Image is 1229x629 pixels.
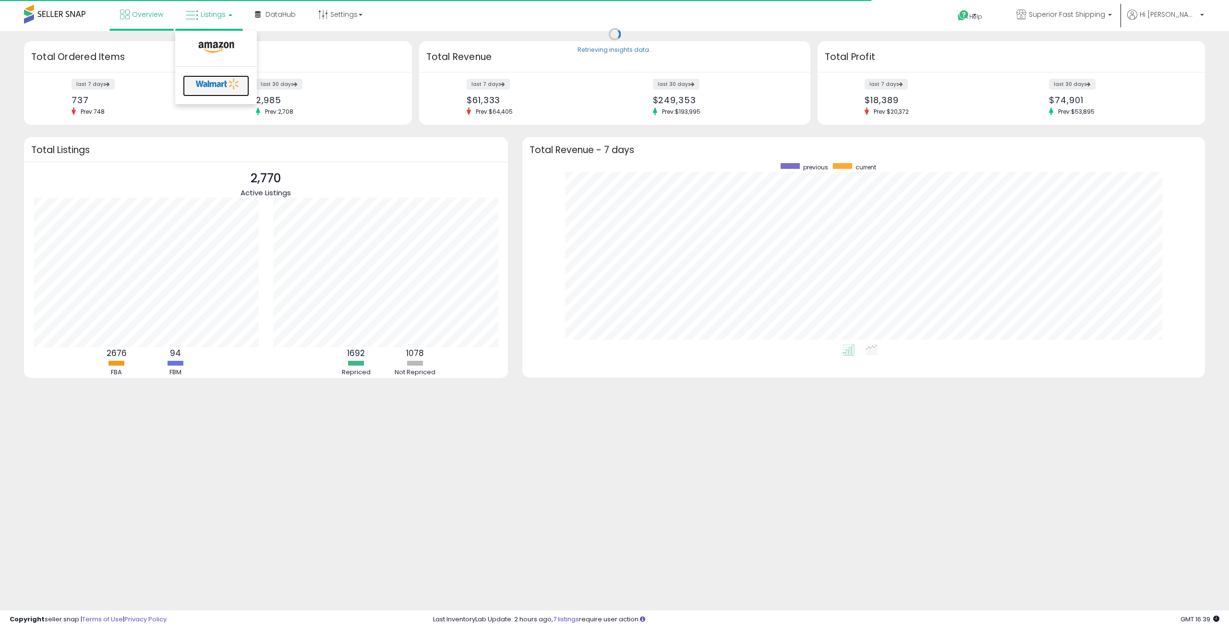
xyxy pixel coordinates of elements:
[31,50,405,64] h3: Total Ordered Items
[950,2,1001,31] a: Help
[256,95,395,105] div: 2,985
[260,107,298,116] span: Prev: 2,708
[1053,107,1099,116] span: Prev: $53,895
[467,79,510,90] label: last 7 days
[653,95,794,105] div: $249,353
[969,12,982,21] span: Help
[72,79,115,90] label: last 7 days
[147,368,205,377] div: FBM
[657,107,705,116] span: Prev: $193,995
[1049,79,1096,90] label: last 30 days
[76,107,109,116] span: Prev: 748
[201,10,226,19] span: Listings
[426,50,803,64] h3: Total Revenue
[865,95,1004,105] div: $18,389
[855,163,876,171] span: current
[241,169,291,188] p: 2,770
[132,10,163,19] span: Overview
[578,46,652,55] div: Retrieving insights data..
[170,347,181,359] b: 94
[1049,95,1188,105] div: $74,901
[865,79,908,90] label: last 7 days
[72,95,211,105] div: 737
[1029,10,1105,19] span: Superior Fast Shipping
[653,79,699,90] label: last 30 days
[406,347,424,359] b: 1078
[265,10,296,19] span: DataHub
[256,79,302,90] label: last 30 days
[347,347,365,359] b: 1692
[467,95,607,105] div: $61,333
[1140,10,1197,19] span: Hi [PERSON_NAME]
[88,368,145,377] div: FBA
[1127,10,1204,31] a: Hi [PERSON_NAME]
[530,146,1198,154] h3: Total Revenue - 7 days
[869,107,914,116] span: Prev: $20,372
[471,107,518,116] span: Prev: $64,405
[386,368,444,377] div: Not Repriced
[107,347,127,359] b: 2676
[31,146,501,154] h3: Total Listings
[957,10,969,22] i: Get Help
[803,163,828,171] span: previous
[825,50,1198,64] h3: Total Profit
[327,368,385,377] div: Repriced
[241,188,291,198] span: Active Listings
